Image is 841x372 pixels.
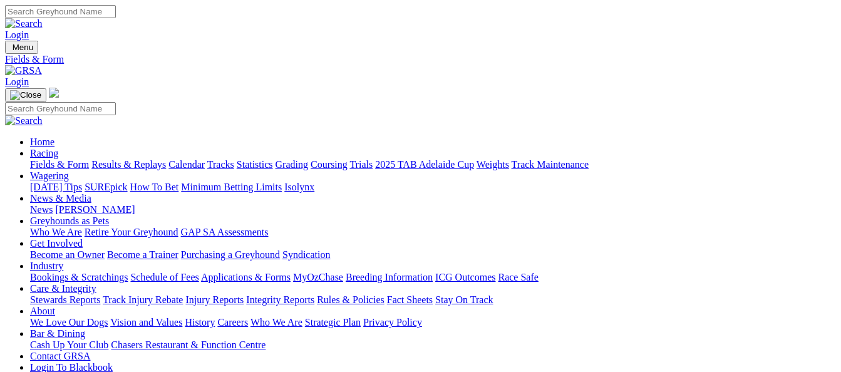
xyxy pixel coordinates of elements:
div: Greyhounds as Pets [30,227,836,238]
a: Who We Are [30,227,82,237]
a: Rules & Policies [317,294,384,305]
a: Fields & Form [30,159,89,170]
div: About [30,317,836,328]
a: 2025 TAB Adelaide Cup [375,159,474,170]
a: Privacy Policy [363,317,422,328]
a: Coursing [311,159,348,170]
span: Menu [13,43,33,52]
a: Race Safe [498,272,538,282]
a: Careers [217,317,248,328]
img: Search [5,115,43,127]
input: Search [5,5,116,18]
a: MyOzChase [293,272,343,282]
a: Calendar [168,159,205,170]
a: Become an Owner [30,249,105,260]
a: Login [5,76,29,87]
a: SUREpick [85,182,127,192]
a: News & Media [30,193,91,204]
a: Fields & Form [5,54,836,65]
a: Fact Sheets [387,294,433,305]
a: [PERSON_NAME] [55,204,135,215]
a: Wagering [30,170,69,181]
a: ICG Outcomes [435,272,495,282]
div: Care & Integrity [30,294,836,306]
div: Racing [30,159,836,170]
a: Trials [349,159,373,170]
img: GRSA [5,65,42,76]
div: Industry [30,272,836,283]
a: Who We Are [250,317,302,328]
img: logo-grsa-white.png [49,88,59,98]
a: History [185,317,215,328]
a: About [30,306,55,316]
a: Industry [30,261,63,271]
div: Bar & Dining [30,339,836,351]
a: Care & Integrity [30,283,96,294]
a: Weights [477,159,509,170]
a: Home [30,137,54,147]
a: Vision and Values [110,317,182,328]
a: Strategic Plan [305,317,361,328]
img: Close [10,90,41,100]
a: Statistics [237,159,273,170]
a: Cash Up Your Club [30,339,108,350]
a: Tracks [207,159,234,170]
button: Toggle navigation [5,41,38,54]
div: Get Involved [30,249,836,261]
a: GAP SA Assessments [181,227,269,237]
input: Search [5,102,116,115]
a: Minimum Betting Limits [181,182,282,192]
a: Breeding Information [346,272,433,282]
a: Isolynx [284,182,314,192]
a: Contact GRSA [30,351,90,361]
a: Greyhounds as Pets [30,215,109,226]
a: Become a Trainer [107,249,178,260]
a: Schedule of Fees [130,272,199,282]
a: Syndication [282,249,330,260]
a: Stewards Reports [30,294,100,305]
div: News & Media [30,204,836,215]
a: Bookings & Scratchings [30,272,128,282]
a: Retire Your Greyhound [85,227,178,237]
a: Integrity Reports [246,294,314,305]
a: Stay On Track [435,294,493,305]
a: Get Involved [30,238,83,249]
a: Purchasing a Greyhound [181,249,280,260]
a: Results & Replays [91,159,166,170]
a: Injury Reports [185,294,244,305]
a: Chasers Restaurant & Function Centre [111,339,266,350]
a: Track Injury Rebate [103,294,183,305]
a: Applications & Forms [201,272,291,282]
a: [DATE] Tips [30,182,82,192]
a: Grading [276,159,308,170]
a: Bar & Dining [30,328,85,339]
a: How To Bet [130,182,179,192]
a: We Love Our Dogs [30,317,108,328]
div: Wagering [30,182,836,193]
a: Track Maintenance [512,159,589,170]
button: Toggle navigation [5,88,46,102]
img: Search [5,18,43,29]
a: Login [5,29,29,40]
a: Racing [30,148,58,158]
a: News [30,204,53,215]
